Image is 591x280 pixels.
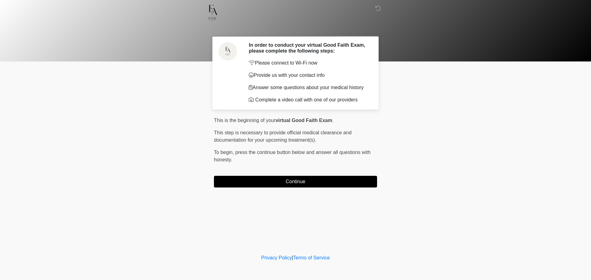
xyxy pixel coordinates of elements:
[209,22,382,34] h1: ‎ ‎
[214,176,377,187] button: Continue
[249,72,368,79] p: Provide us with your contact info
[214,130,352,143] span: This step is necessary to provide official medical clearance and documentation for your upcoming ...
[249,84,368,91] p: Answer some questions about your medical history
[292,255,293,260] a: |
[214,118,275,123] span: This is the beginning of your
[214,150,235,155] span: To begin,
[261,255,292,260] a: Privacy Policy
[332,118,333,123] span: .
[219,42,237,61] img: Agent Avatar
[249,59,368,67] p: Please connect to Wi-Fi now
[249,96,368,104] li: Complete a video call with one of our providers
[275,118,332,123] strong: virtual Good Faith Exam
[214,150,371,162] span: press the continue button below and answer all questions with honesty.
[293,255,330,260] a: Terms of Service
[249,42,368,54] h2: In order to conduct your virtual Good Faith Exam, please complete the following steps:
[208,5,218,21] img: Etch Aesthetics Logo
